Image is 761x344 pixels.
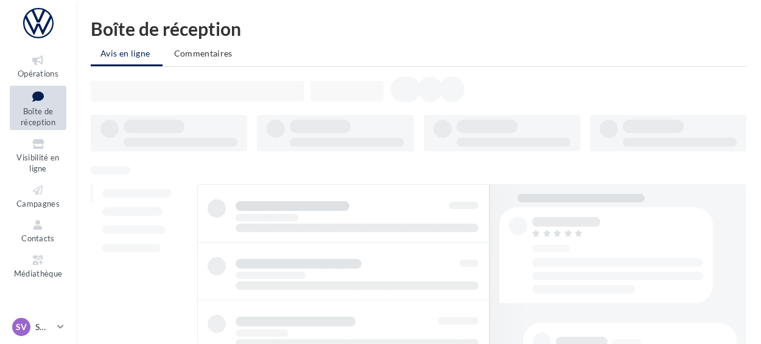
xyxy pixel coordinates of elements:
a: Visibilité en ligne [10,135,66,176]
div: Boîte de réception [91,19,746,38]
span: Boîte de réception [21,106,55,128]
span: Contacts [21,233,55,243]
span: Commentaires [174,48,233,58]
span: Médiathèque [14,269,63,278]
a: Opérations [10,51,66,81]
a: Contacts [10,216,66,246]
span: SV [16,321,27,333]
a: SV SMVA - Volkswagen [10,315,66,339]
a: Médiathèque [10,251,66,281]
p: SMVA - Volkswagen [35,321,52,333]
a: Boîte de réception [10,86,66,130]
span: Campagnes [16,199,60,208]
span: Opérations [18,69,58,78]
a: Campagnes [10,181,66,211]
span: Visibilité en ligne [16,153,59,174]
